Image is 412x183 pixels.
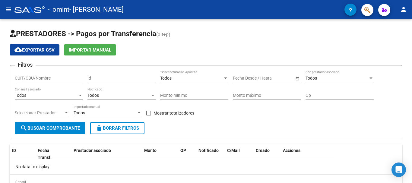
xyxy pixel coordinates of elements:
[87,93,99,98] span: Todos
[64,44,116,55] button: Importar Manual
[10,144,35,164] datatable-header-cell: ID
[256,148,270,153] span: Creado
[38,148,52,160] span: Fecha Transf.
[90,122,144,134] button: Borrar Filtros
[15,93,26,98] span: Todos
[69,3,124,16] span: - [PERSON_NAME]
[14,47,55,53] span: Exportar CSV
[10,30,156,38] span: PRESTADORES -> Pagos por Transferencia
[142,144,178,164] datatable-header-cell: Monto
[294,75,300,81] button: Open calendar
[144,148,157,153] span: Monto
[20,125,80,131] span: Buscar Comprobante
[280,144,335,164] datatable-header-cell: Acciones
[154,109,194,117] span: Mostrar totalizadores
[260,76,290,81] input: Fecha fin
[15,110,64,115] span: Seleccionar Prestador
[160,76,172,80] span: Todos
[227,148,240,153] span: C/Mail
[20,125,27,132] mat-icon: search
[10,159,335,174] div: No data to display
[156,32,170,37] span: (alt+p)
[15,61,36,69] h3: Filtros
[35,144,62,164] datatable-header-cell: Fecha Transf.
[283,148,300,153] span: Acciones
[74,110,85,115] span: Todos
[180,148,186,153] span: OP
[15,122,85,134] button: Buscar Comprobante
[69,47,111,53] span: Importar Manual
[74,148,111,153] span: Prestador asociado
[391,162,406,177] div: Open Intercom Messenger
[400,6,407,13] mat-icon: person
[306,76,317,80] span: Todos
[178,144,196,164] datatable-header-cell: OP
[198,148,219,153] span: Notificado
[14,46,22,53] mat-icon: cloud_download
[12,148,16,153] span: ID
[5,6,12,13] mat-icon: menu
[225,144,253,164] datatable-header-cell: C/Mail
[96,125,139,131] span: Borrar Filtros
[96,125,103,132] mat-icon: delete
[48,3,69,16] span: - omint
[196,144,225,164] datatable-header-cell: Notificado
[10,44,59,55] button: Exportar CSV
[253,144,280,164] datatable-header-cell: Creado
[71,144,142,164] datatable-header-cell: Prestador asociado
[233,76,255,81] input: Fecha inicio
